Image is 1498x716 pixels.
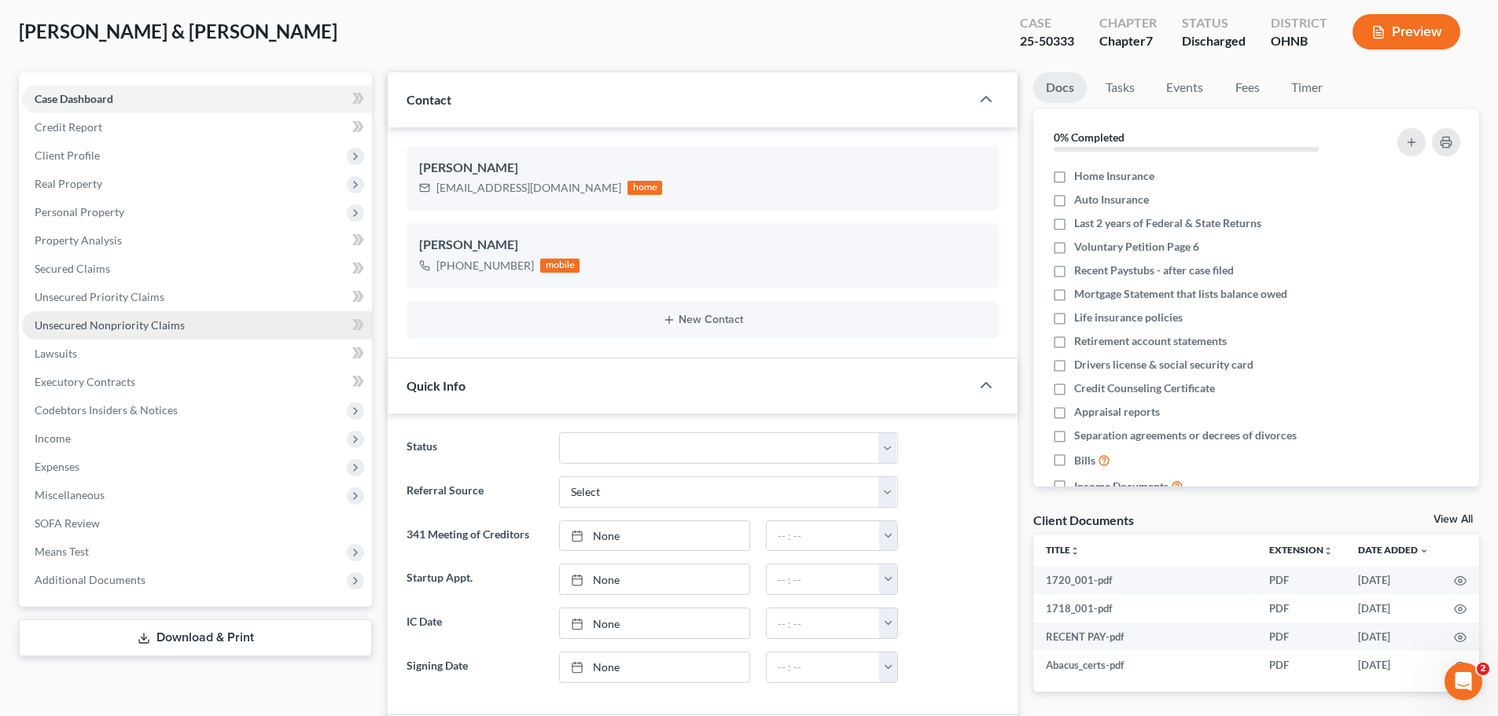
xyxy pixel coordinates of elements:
[1074,263,1234,278] span: Recent Paystubs - after case filed
[399,652,550,683] label: Signing Date
[35,262,110,275] span: Secured Claims
[1074,380,1215,396] span: Credit Counseling Certificate
[767,652,880,682] input: -- : --
[35,318,185,332] span: Unsecured Nonpriority Claims
[1323,546,1333,556] i: unfold_more
[1099,32,1157,50] div: Chapter
[35,290,164,303] span: Unsecured Priority Claims
[35,149,100,162] span: Client Profile
[1154,72,1216,103] a: Events
[1074,192,1149,207] span: Auto Insurance
[1074,357,1253,373] span: Drivers license & social security card
[1020,14,1074,32] div: Case
[560,564,749,594] a: None
[1257,566,1345,594] td: PDF
[767,521,880,551] input: -- : --
[540,259,580,273] div: mobile
[1046,544,1080,556] a: Titleunfold_more
[407,92,451,107] span: Contact
[1033,651,1257,679] td: Abacus_certs-pdf
[1054,130,1124,144] strong: 0% Completed
[1033,622,1257,651] td: RECENT PAY-pdf
[1257,622,1345,651] td: PDF
[22,226,372,255] a: Property Analysis
[1222,72,1272,103] a: Fees
[1033,566,1257,594] td: 1720_001-pdf
[560,521,749,551] a: None
[35,545,89,558] span: Means Test
[1434,514,1473,525] a: View All
[1477,663,1489,675] span: 2
[399,520,550,552] label: 341 Meeting of Creditors
[35,347,77,360] span: Lawsuits
[1074,310,1183,325] span: Life insurance policies
[35,516,100,530] span: SOFA Review
[419,314,986,326] button: New Contact
[1074,479,1169,494] span: Income Documents
[399,476,550,508] label: Referral Source
[22,85,372,113] a: Case Dashboard
[1279,72,1335,103] a: Timer
[35,92,113,105] span: Case Dashboard
[1271,14,1327,32] div: District
[35,375,135,388] span: Executory Contracts
[1074,453,1095,468] span: Bills
[1345,651,1441,679] td: [DATE]
[22,368,372,396] a: Executory Contracts
[1093,72,1147,103] a: Tasks
[628,181,662,195] div: home
[436,258,534,274] div: [PHONE_NUMBER]
[1033,512,1134,528] div: Client Documents
[22,509,372,538] a: SOFA Review
[1099,14,1157,32] div: Chapter
[1074,333,1227,349] span: Retirement account statements
[560,608,749,638] a: None
[399,432,550,464] label: Status
[35,431,71,445] span: Income
[1345,594,1441,622] td: [DATE]
[419,236,986,255] div: [PERSON_NAME]
[1269,544,1333,556] a: Extensionunfold_more
[35,120,102,134] span: Credit Report
[1445,663,1482,700] iframe: Intercom live chat
[35,488,105,501] span: Miscellaneous
[1271,32,1327,50] div: OHNB
[1419,546,1429,556] i: expand_more
[35,205,124,218] span: Personal Property
[1345,622,1441,651] td: [DATE]
[1070,546,1080,556] i: unfold_more
[1146,33,1153,48] span: 7
[22,311,372,340] a: Unsecured Nonpriority Claims
[1074,168,1154,184] span: Home Insurance
[1257,651,1345,679] td: PDF
[22,113,372,141] a: Credit Report
[35,573,145,586] span: Additional Documents
[1074,286,1287,302] span: Mortgage Statement that lists balance owed
[1353,14,1460,50] button: Preview
[767,564,880,594] input: -- : --
[35,233,122,247] span: Property Analysis
[1182,32,1246,50] div: Discharged
[1074,215,1261,231] span: Last 2 years of Federal & State Returns
[1020,32,1074,50] div: 25-50333
[1257,594,1345,622] td: PDF
[1074,428,1297,443] span: Separation agreements or decrees of divorces
[399,608,550,639] label: IC Date
[35,177,102,190] span: Real Property
[22,340,372,368] a: Lawsuits
[1033,594,1257,622] td: 1718_001-pdf
[35,460,79,473] span: Expenses
[22,283,372,311] a: Unsecured Priority Claims
[1074,239,1199,255] span: Voluntary Petition Page 6
[407,378,466,393] span: Quick Info
[399,564,550,595] label: Startup Appt.
[22,255,372,283] a: Secured Claims
[767,608,880,638] input: -- : --
[1345,566,1441,594] td: [DATE]
[1358,544,1429,556] a: Date Added expand_more
[35,403,178,417] span: Codebtors Insiders & Notices
[419,159,986,178] div: [PERSON_NAME]
[19,20,337,42] span: [PERSON_NAME] & [PERSON_NAME]
[19,619,372,656] a: Download & Print
[560,652,749,682] a: None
